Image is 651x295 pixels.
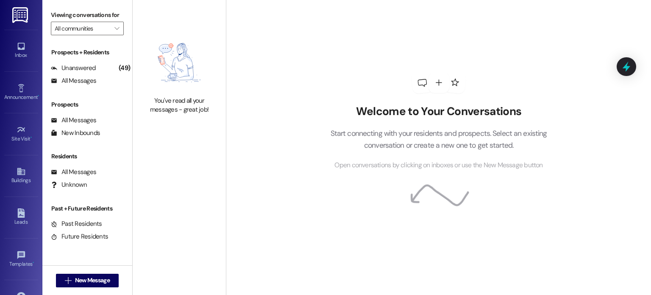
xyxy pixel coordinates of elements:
i:  [65,277,71,284]
input: All communities [55,22,110,35]
div: Unanswered [51,64,96,73]
p: Start connecting with your residents and prospects. Select an existing conversation or create a n... [317,127,560,152]
img: ResiDesk Logo [12,7,30,23]
div: (49) [117,62,132,75]
button: New Message [56,274,119,287]
a: Templates • [4,248,38,271]
img: empty-state [142,33,217,92]
span: Open conversations by clicking on inboxes or use the New Message button [334,160,542,171]
div: New Inbounds [51,129,100,138]
span: • [38,93,39,99]
a: Buildings [4,164,38,187]
a: Site Visit • [4,123,38,146]
span: • [33,260,34,266]
div: Prospects + Residents [42,48,132,57]
div: You've read all your messages - great job! [142,96,217,115]
h2: Welcome to Your Conversations [317,105,560,118]
div: Future Residents [51,232,108,241]
span: • [31,135,32,140]
div: All Messages [51,116,96,125]
span: New Message [75,276,110,285]
div: Unknown [51,180,87,189]
div: Prospects [42,100,132,109]
i:  [114,25,119,32]
label: Viewing conversations for [51,8,124,22]
a: Leads [4,206,38,229]
div: All Messages [51,76,96,85]
div: Past + Future Residents [42,204,132,213]
div: Residents [42,152,132,161]
div: All Messages [51,168,96,177]
a: Inbox [4,39,38,62]
div: Past Residents [51,219,102,228]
